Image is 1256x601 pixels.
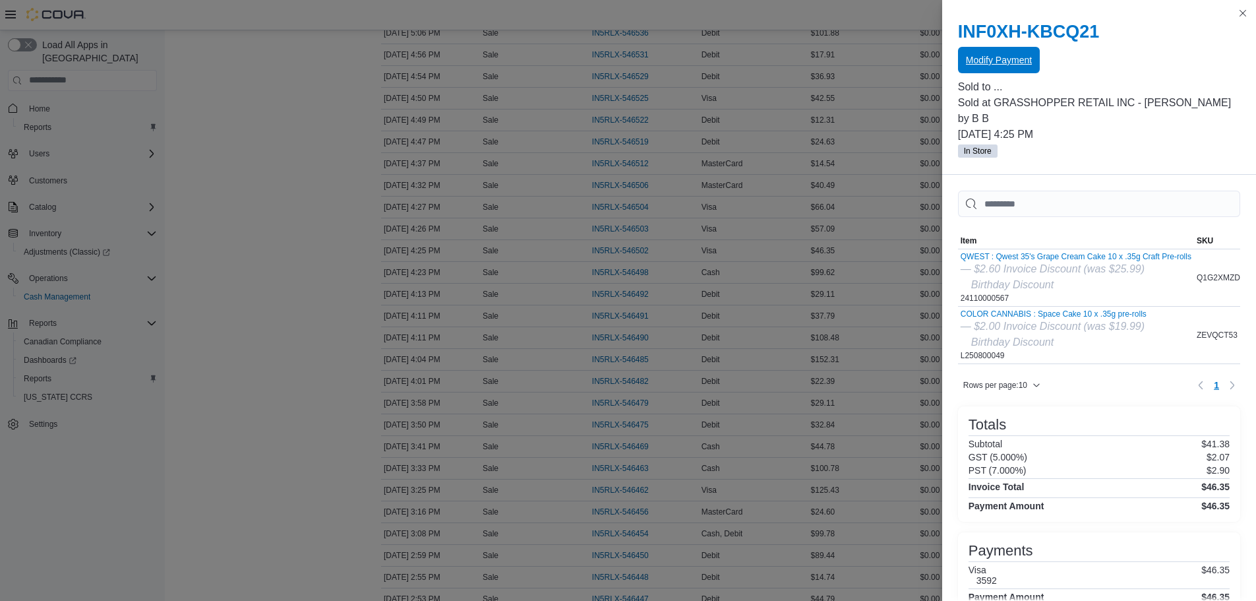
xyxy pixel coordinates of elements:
[1201,501,1230,511] h4: $46.35
[966,53,1032,67] span: Modify Payment
[1194,233,1243,249] button: SKU
[964,145,992,157] span: In Store
[1201,565,1230,586] p: $46.35
[969,501,1044,511] h4: Payment Amount
[1201,439,1230,449] p: $41.38
[1193,375,1240,396] nav: Pagination for table: MemoryTable from EuiInMemoryTable
[958,127,1240,142] p: [DATE] 4:25 PM
[961,309,1147,319] button: COLOR CANNABIS : Space Cake 10 x .35g pre-rolls
[961,252,1191,261] button: QWEST : Qwest 35's Grape Cream Cake 10 x .35g Craft Pre-rolls
[976,575,997,586] h6: 3592
[971,279,1054,290] i: Birthday Discount
[958,79,1240,95] p: Sold to ...
[969,439,1002,449] h6: Subtotal
[969,543,1033,559] h3: Payments
[961,319,1147,334] div: — $2.00 Invoice Discount (was $19.99)
[969,465,1027,476] h6: PST (7.000%)
[1193,377,1209,393] button: Previous page
[1197,236,1213,246] span: SKU
[1207,465,1230,476] p: $2.90
[958,95,1240,127] p: Sold at GRASSHOPPER RETAIL INC - [PERSON_NAME] by B B
[958,233,1194,249] button: Item
[1201,482,1230,492] h4: $46.35
[1209,375,1224,396] ul: Pagination for table: MemoryTable from EuiInMemoryTable
[971,336,1054,348] i: Birthday Discount
[1207,452,1230,462] p: $2.07
[1235,5,1251,21] button: Close this dialog
[969,452,1027,462] h6: GST (5.000%)
[963,380,1027,391] span: Rows per page : 10
[958,47,1040,73] button: Modify Payment
[1197,272,1240,283] span: Q1G2XMZD
[958,144,998,158] span: In Store
[969,482,1025,492] h4: Invoice Total
[1197,330,1238,340] span: ZEVQCT53
[958,191,1240,217] input: This is a search bar. As you type, the results lower in the page will automatically filter.
[1224,377,1240,393] button: Next page
[958,21,1240,42] h2: INF0XH-KBCQ21
[961,261,1191,277] div: — $2.60 Invoice Discount (was $25.99)
[961,309,1147,361] div: L250800049
[969,417,1006,433] h3: Totals
[969,565,997,575] h6: Visa
[961,252,1191,303] div: 24110000567
[961,236,977,246] span: Item
[958,377,1046,393] button: Rows per page:10
[1209,375,1224,396] button: Page 1 of 1
[1214,379,1219,392] span: 1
